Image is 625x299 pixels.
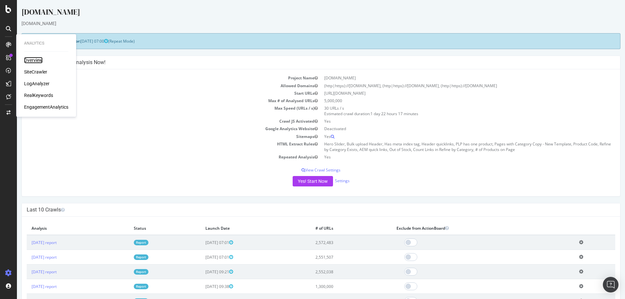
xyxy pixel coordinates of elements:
td: 5,000,000 [304,97,598,104]
a: Settings [318,178,333,183]
td: Yes [304,117,598,125]
td: Crawl JS Activated [10,117,304,125]
div: Analytics [24,41,68,46]
td: Google Analytics Website [10,125,304,132]
td: [URL][DOMAIN_NAME] [304,89,598,97]
div: [DOMAIN_NAME] [5,20,604,27]
td: 2,551,507 [294,250,375,265]
td: Hero Slider, Bulk upload Header, Has meta index tag, Header quicklinks, PLP has one product, Page... [304,140,598,153]
a: [DATE] report [15,269,40,275]
a: [DATE] report [15,240,40,245]
span: [DATE] 07:01 [188,254,216,260]
td: Yes [304,153,598,161]
a: [DATE] report [15,254,40,260]
td: 2,552,038 [294,265,375,279]
th: Exclude from ActionBoard [375,222,557,235]
td: Yes [304,133,598,140]
a: RealKeywords [24,92,53,99]
span: [DATE] 09:38 [188,284,216,289]
a: Report [117,269,132,275]
td: [DOMAIN_NAME] [304,74,598,82]
th: Launch Date [184,222,294,235]
td: Repeated Analysis [10,153,304,161]
td: Deactivated [304,125,598,132]
a: Report [117,254,132,260]
td: 1,300,000 [294,279,375,294]
div: (Repeat Mode) [5,33,604,49]
span: [DATE] 07:00 [63,38,91,44]
h4: Last 10 Crawls [10,207,598,213]
a: Report [117,284,132,289]
td: 2,572,483 [294,235,375,250]
td: Project Name [10,74,304,82]
span: [DATE] 07:01 [188,240,216,245]
a: LogAnalyzer [24,80,49,87]
a: [DATE] report [15,284,40,289]
span: 1 day 22 hours 17 minutes [354,111,401,116]
h4: Configure your New Analysis Now! [10,59,598,66]
th: Analysis [10,222,112,235]
a: Report [117,240,132,245]
div: Open Intercom Messenger [603,277,618,292]
td: Allowed Domains [10,82,304,89]
th: Status [112,222,184,235]
td: Sitemaps [10,133,304,140]
span: [DATE] 09:21 [188,269,216,275]
div: [DOMAIN_NAME] [5,7,604,20]
p: View Crawl Settings [10,167,598,173]
td: Max # of Analysed URLs [10,97,304,104]
a: EngagementAnalytics [24,104,68,110]
td: HTML Extract Rules [10,140,304,153]
a: SiteCrawler [24,69,47,75]
td: Max Speed (URLs / s) [10,104,304,117]
strong: Next Launch Scheduled for: [10,38,63,44]
td: 30 URLs / s Estimated crawl duration: [304,104,598,117]
th: # of URLs [294,222,375,235]
a: Overview [24,57,43,63]
button: Yes! Start Now [276,176,316,186]
td: (http|https)://[DOMAIN_NAME], (http|https)://[DOMAIN_NAME], (http|https)://[DOMAIN_NAME] [304,82,598,89]
td: Start URLs [10,89,304,97]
